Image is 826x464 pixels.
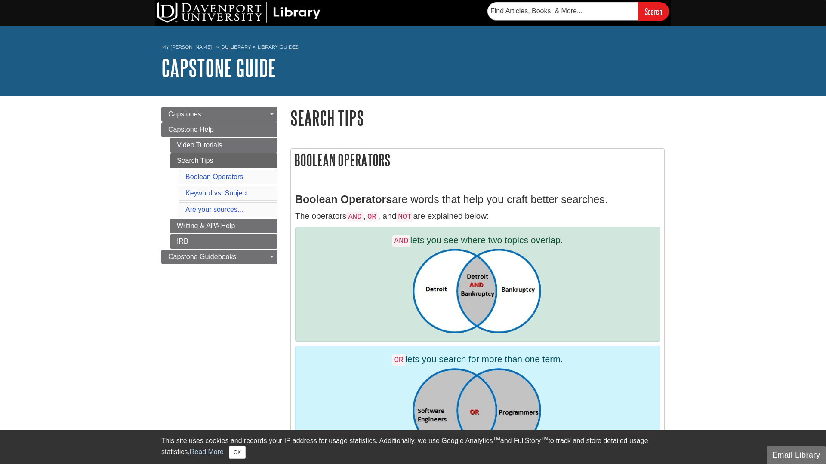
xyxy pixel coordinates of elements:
h3: are words that help you craft better searches. [295,193,660,206]
span: Capstones [168,110,201,118]
div: Guide Page Menu [161,107,277,264]
a: Boolean Operators [185,173,243,180]
img: DU Library [157,2,321,23]
a: Search Tips [170,153,277,168]
a: Read More [190,448,224,455]
h1: Search Tips [290,107,665,129]
button: Close [229,446,246,459]
a: Writing & APA Help [170,219,277,233]
code: OR [366,212,378,222]
strong: Boolean Operators [295,193,392,205]
p: lets you search for more than one term. [302,353,653,366]
a: DU Library [221,44,251,50]
p: The operators , , and are explained below: [295,210,660,223]
code: AND [346,212,363,222]
button: Email Library [767,446,826,464]
a: Video Tutorials [170,138,277,153]
nav: breadcrumb [161,41,665,55]
input: Find Articles, Books, & More... [487,2,638,20]
form: Searches DU Library's articles, books, and more [487,2,669,21]
a: Capstone Guidebooks [161,250,277,264]
sup: TM [541,436,548,442]
a: My [PERSON_NAME] [161,43,212,51]
span: Capstone Guidebooks [168,253,236,260]
a: Capstones [161,107,277,122]
img: Software Engineers OR Programmers finds everything that has either the terms "software engineers"... [413,368,543,454]
span: Capstone Help [168,126,214,133]
sup: TM [493,436,500,442]
a: IRB [170,234,277,249]
a: Are your sources... [185,206,243,213]
img: Detroit AND bankruptcy finds everything that has both the term "Detroit" and the term "bankruptcy" [413,249,543,335]
div: This site uses cookies and records your IP address for usage statistics. Additionally, we use Goo... [161,436,665,459]
a: Keyword vs. Subject [185,189,248,197]
input: Search [638,2,669,21]
p: lets you see where two topics overlap. [302,234,653,247]
a: Capstone Help [161,122,277,137]
a: Library Guides [258,44,299,50]
code: NOT [396,212,413,222]
a: Capstone Guide [161,55,276,81]
code: OR [392,354,405,366]
code: AND [392,235,410,247]
h2: Boolean Operators [291,149,664,171]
